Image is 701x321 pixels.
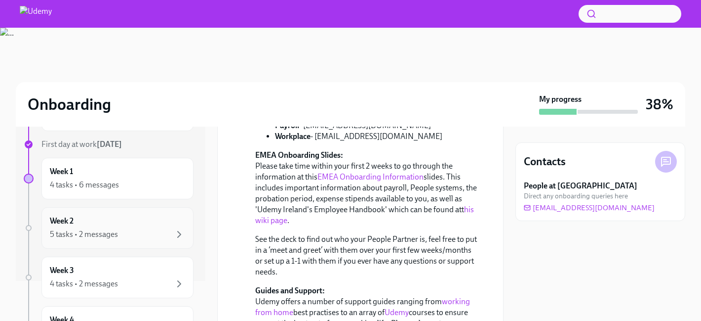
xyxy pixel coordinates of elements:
[24,139,194,150] a: First day at work[DATE]
[41,139,122,149] span: First day at work
[524,203,655,213] a: [EMAIL_ADDRESS][DOMAIN_NAME]
[524,154,566,169] h4: Contacts
[539,94,582,105] strong: My progress
[50,166,73,177] h6: Week 1
[20,6,52,22] img: Udemy
[275,132,311,141] strong: Workplace
[524,181,637,191] strong: People at [GEOGRAPHIC_DATA]
[97,139,122,149] strong: [DATE]
[255,150,343,160] strong: EMEA Onboarding Slides:
[50,265,74,276] h6: Week 3
[50,216,74,227] h6: Week 2
[28,94,111,114] h2: Onboarding
[255,286,325,295] strong: Guides and Support:
[24,257,194,298] a: Week 34 tasks • 2 messages
[524,191,628,201] span: Direct any onboarding queries here
[385,308,409,317] a: Udemy
[317,172,424,182] a: EMEA Onboarding Information
[275,131,479,142] li: - [EMAIL_ADDRESS][DOMAIN_NAME]
[255,150,479,226] p: Please take time within your first 2 weeks to go through the information at this slides. This inc...
[646,95,673,113] h3: 38%
[255,234,479,277] p: See the deck to find out who your People Partner is, feel free to put in a ‘meet and greet’ with ...
[24,158,194,199] a: Week 14 tasks • 6 messages
[50,229,118,240] div: 5 tasks • 2 messages
[24,207,194,249] a: Week 25 tasks • 2 messages
[50,180,119,190] div: 4 tasks • 6 messages
[50,278,118,289] div: 4 tasks • 2 messages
